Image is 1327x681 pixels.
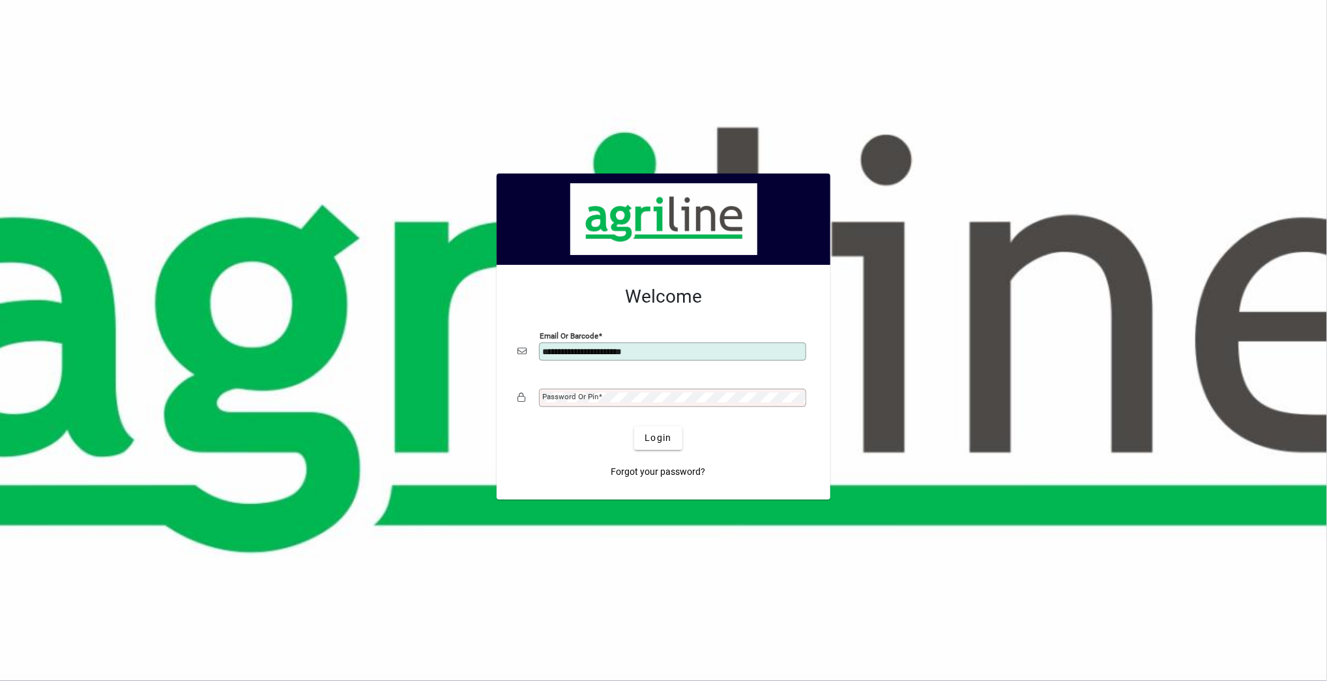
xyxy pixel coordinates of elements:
[611,465,706,479] span: Forgot your password?
[645,431,671,445] span: Login
[518,286,809,308] h2: Welcome
[542,392,598,401] mat-label: Password or Pin
[540,331,598,340] mat-label: Email or Barcode
[634,427,682,450] button: Login
[606,461,711,484] a: Forgot your password?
